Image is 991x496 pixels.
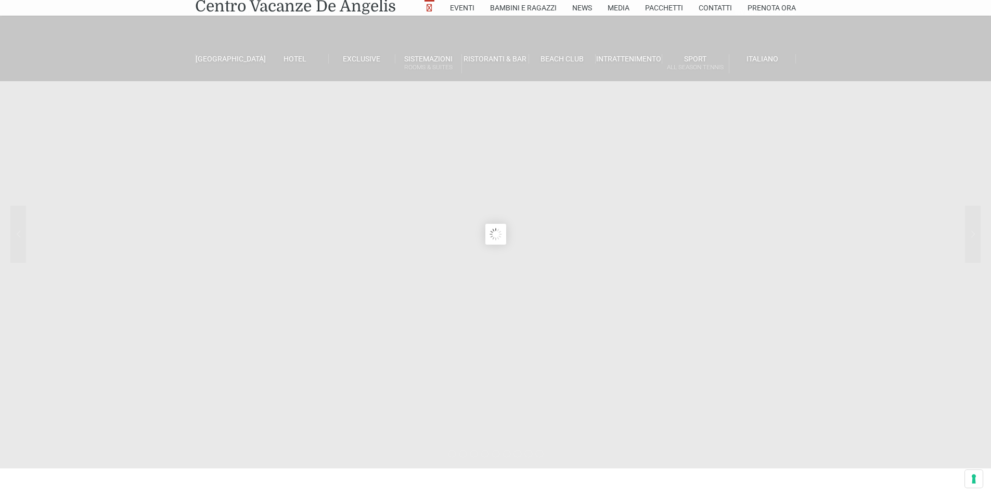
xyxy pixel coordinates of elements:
[965,470,983,488] button: Le tue preferenze relative al consenso per le tecnologie di tracciamento
[395,54,462,73] a: SistemazioniRooms & Suites
[596,54,662,63] a: Intrattenimento
[462,54,529,63] a: Ristoranti & Bar
[662,62,728,72] small: All Season Tennis
[662,54,729,73] a: SportAll Season Tennis
[329,54,395,63] a: Exclusive
[262,54,328,63] a: Hotel
[747,55,778,63] span: Italiano
[529,54,596,63] a: Beach Club
[395,62,461,72] small: Rooms & Suites
[195,54,262,63] a: [GEOGRAPHIC_DATA]
[729,54,796,63] a: Italiano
